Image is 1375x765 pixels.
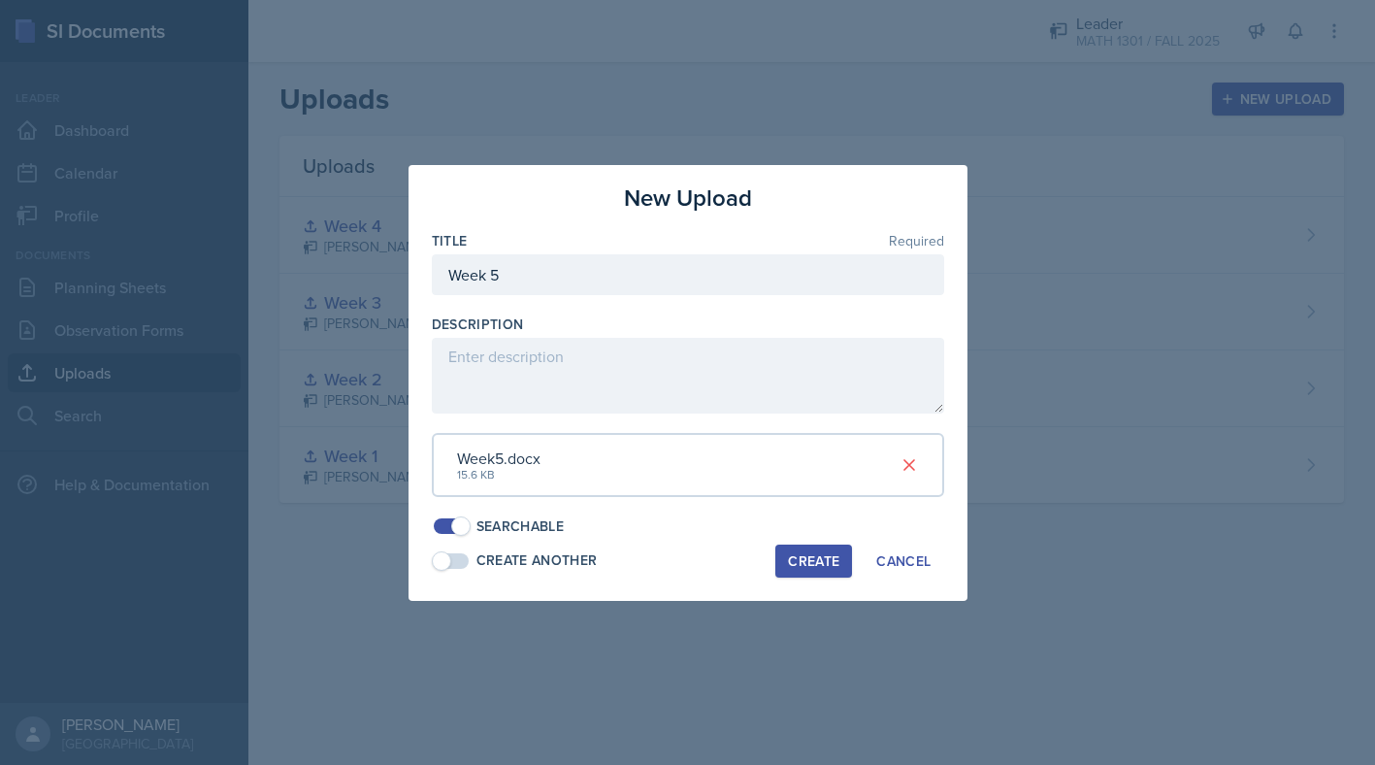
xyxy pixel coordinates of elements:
[624,181,752,216] h3: New Upload
[864,545,943,578] button: Cancel
[432,231,468,250] label: Title
[457,447,540,470] div: Week5.docx
[788,553,839,569] div: Create
[476,516,565,537] div: Searchable
[457,466,540,483] div: 15.6 KB
[432,254,944,295] input: Enter title
[775,545,852,578] button: Create
[432,315,524,334] label: Description
[889,234,944,248] span: Required
[876,553,931,569] div: Cancel
[476,550,598,571] div: Create Another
